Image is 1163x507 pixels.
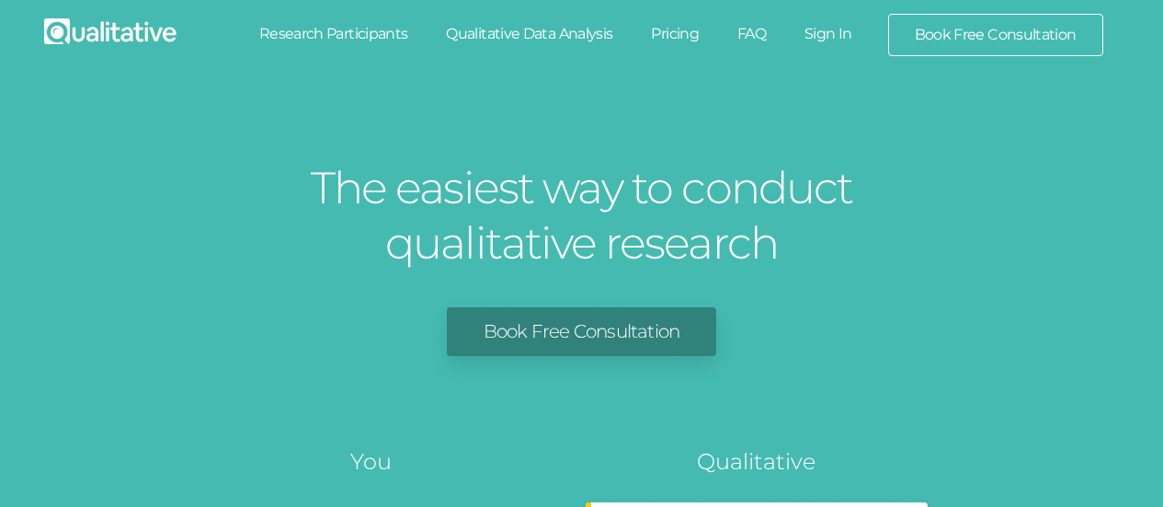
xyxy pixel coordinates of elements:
[697,448,815,475] tspan: Qualitative
[785,14,872,54] a: Sign In
[447,307,716,356] a: Book Free Consultation
[632,14,718,54] a: Pricing
[306,160,858,271] h1: The easiest way to conduct qualitative research
[240,14,428,54] a: Research Participants
[889,15,1102,55] a: Book Free Consultation
[350,448,392,475] tspan: You
[44,18,177,44] img: Qualitative
[427,14,632,54] a: Qualitative Data Analysis
[718,14,785,54] a: FAQ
